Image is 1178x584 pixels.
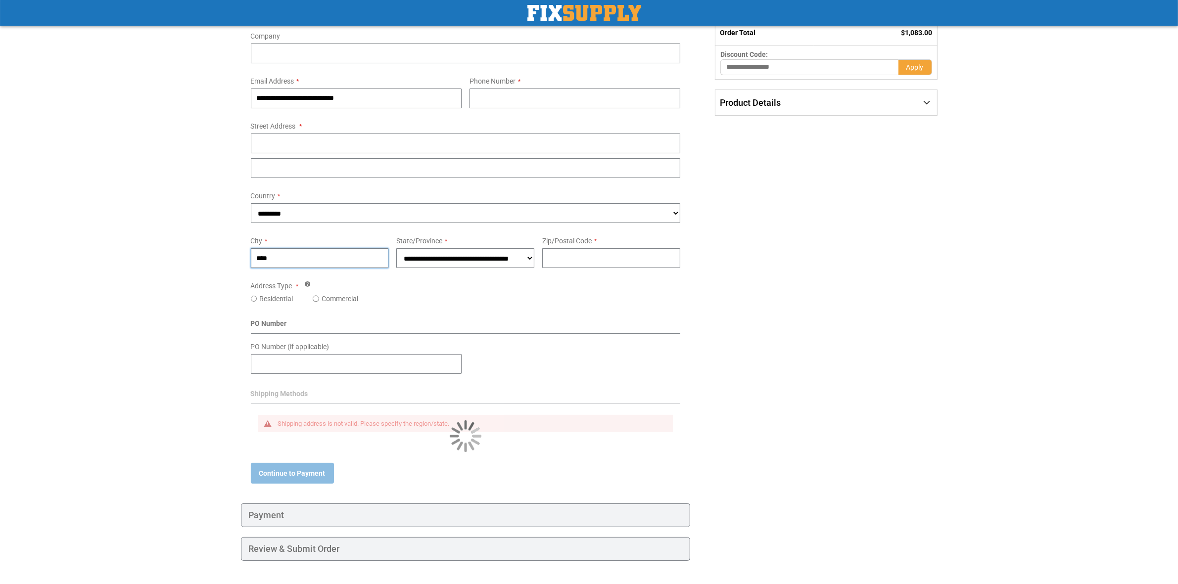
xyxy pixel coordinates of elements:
[251,77,294,85] span: Email Address
[241,537,691,561] div: Review & Submit Order
[251,282,292,290] span: Address Type
[527,5,641,21] img: Fix Industrial Supply
[251,318,681,334] div: PO Number
[251,32,281,40] span: Company
[251,343,330,351] span: PO Number (if applicable)
[322,294,358,304] label: Commercial
[898,59,932,75] button: Apply
[259,294,293,304] label: Residential
[542,237,592,245] span: Zip/Postal Code
[527,5,641,21] a: store logo
[906,63,924,71] span: Apply
[450,420,481,452] img: Loading...
[470,77,516,85] span: Phone Number
[720,97,781,108] span: Product Details
[901,29,933,37] span: $1,083.00
[251,122,296,130] span: Street Address
[251,237,263,245] span: City
[720,29,755,37] strong: Order Total
[720,50,768,58] span: Discount Code:
[251,192,276,200] span: Country
[396,237,442,245] span: State/Province
[241,503,691,527] div: Payment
